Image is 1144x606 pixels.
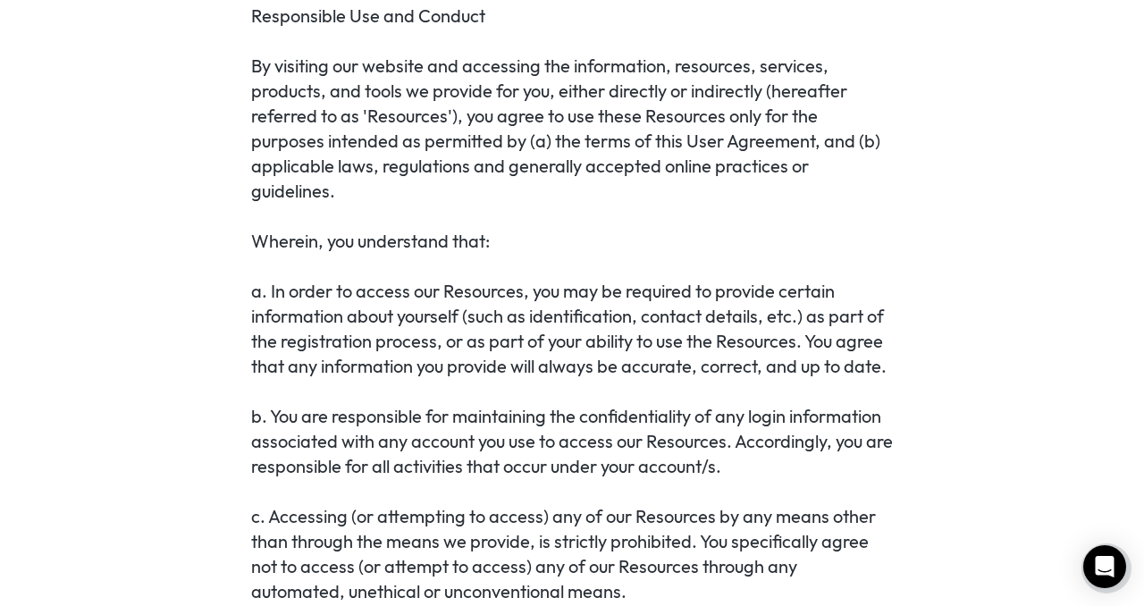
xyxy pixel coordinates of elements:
[251,404,894,479] p: b. You are responsible for maintaining the confidentiality of any login information associated wi...
[251,4,894,29] p: Responsible Use and Conduct
[251,54,894,204] p: By visiting our website and accessing the information, resources, services, products, and tools w...
[251,504,894,604] p: c. Accessing (or attempting to access) any of our Resources by any means other than through the m...
[1083,545,1126,588] div: Open Intercom Messenger
[251,229,894,254] p: Wherein, you understand that:
[251,279,894,379] p: a. In order to access our Resources, you may be required to provide certain information about you...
